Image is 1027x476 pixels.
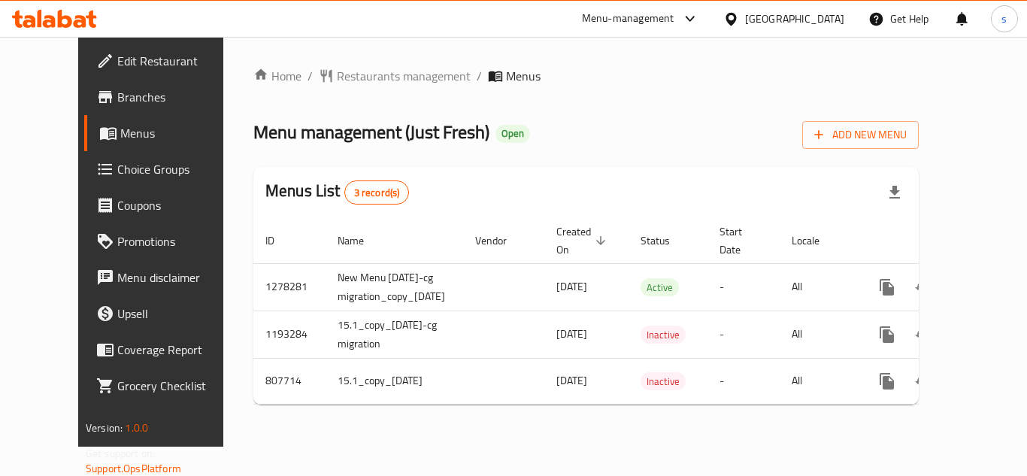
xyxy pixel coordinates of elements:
[253,311,326,358] td: 1193284
[338,232,383,250] span: Name
[745,11,844,27] div: [GEOGRAPHIC_DATA]
[117,160,238,178] span: Choice Groups
[84,43,250,79] a: Edit Restaurant
[84,368,250,404] a: Grocery Checklist
[84,187,250,223] a: Coupons
[265,232,294,250] span: ID
[857,218,1025,264] th: Actions
[556,371,587,390] span: [DATE]
[86,418,123,438] span: Version:
[319,67,471,85] a: Restaurants management
[720,223,762,259] span: Start Date
[307,67,313,85] li: /
[869,363,905,399] button: more
[86,444,155,463] span: Get support on:
[905,317,941,353] button: Change Status
[117,232,238,250] span: Promotions
[780,311,857,358] td: All
[253,358,326,404] td: 807714
[117,52,238,70] span: Edit Restaurant
[84,332,250,368] a: Coverage Report
[707,311,780,358] td: -
[84,259,250,296] a: Menu disclaimer
[265,180,409,205] h2: Menus List
[326,263,463,311] td: New Menu [DATE]-cg migration_copy_[DATE]
[117,341,238,359] span: Coverage Report
[641,326,686,344] span: Inactive
[641,326,686,344] div: Inactive
[802,121,919,149] button: Add New Menu
[475,232,526,250] span: Vendor
[84,115,250,151] a: Menus
[905,363,941,399] button: Change Status
[117,268,238,287] span: Menu disclaimer
[556,277,587,296] span: [DATE]
[506,67,541,85] span: Menus
[117,88,238,106] span: Branches
[345,186,409,200] span: 3 record(s)
[84,151,250,187] a: Choice Groups
[477,67,482,85] li: /
[641,373,686,390] span: Inactive
[707,263,780,311] td: -
[84,79,250,115] a: Branches
[253,263,326,311] td: 1278281
[641,279,679,296] span: Active
[253,67,919,85] nav: breadcrumb
[1001,11,1007,27] span: s
[125,418,148,438] span: 1.0.0
[641,372,686,390] div: Inactive
[495,127,530,140] span: Open
[877,174,913,211] div: Export file
[326,358,463,404] td: 15.1_copy_[DATE]
[117,196,238,214] span: Coupons
[84,296,250,332] a: Upsell
[780,263,857,311] td: All
[556,324,587,344] span: [DATE]
[120,124,238,142] span: Menus
[117,377,238,395] span: Grocery Checklist
[869,269,905,305] button: more
[495,125,530,143] div: Open
[792,232,839,250] span: Locale
[814,126,907,144] span: Add New Menu
[905,269,941,305] button: Change Status
[326,311,463,358] td: 15.1_copy_[DATE]-cg migration
[556,223,610,259] span: Created On
[253,218,1025,405] table: enhanced table
[84,223,250,259] a: Promotions
[641,232,689,250] span: Status
[582,10,674,28] div: Menu-management
[344,180,410,205] div: Total records count
[707,358,780,404] td: -
[117,305,238,323] span: Upsell
[253,115,489,149] span: Menu management ( Just Fresh )
[780,358,857,404] td: All
[869,317,905,353] button: more
[641,278,679,296] div: Active
[337,67,471,85] span: Restaurants management
[253,67,301,85] a: Home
